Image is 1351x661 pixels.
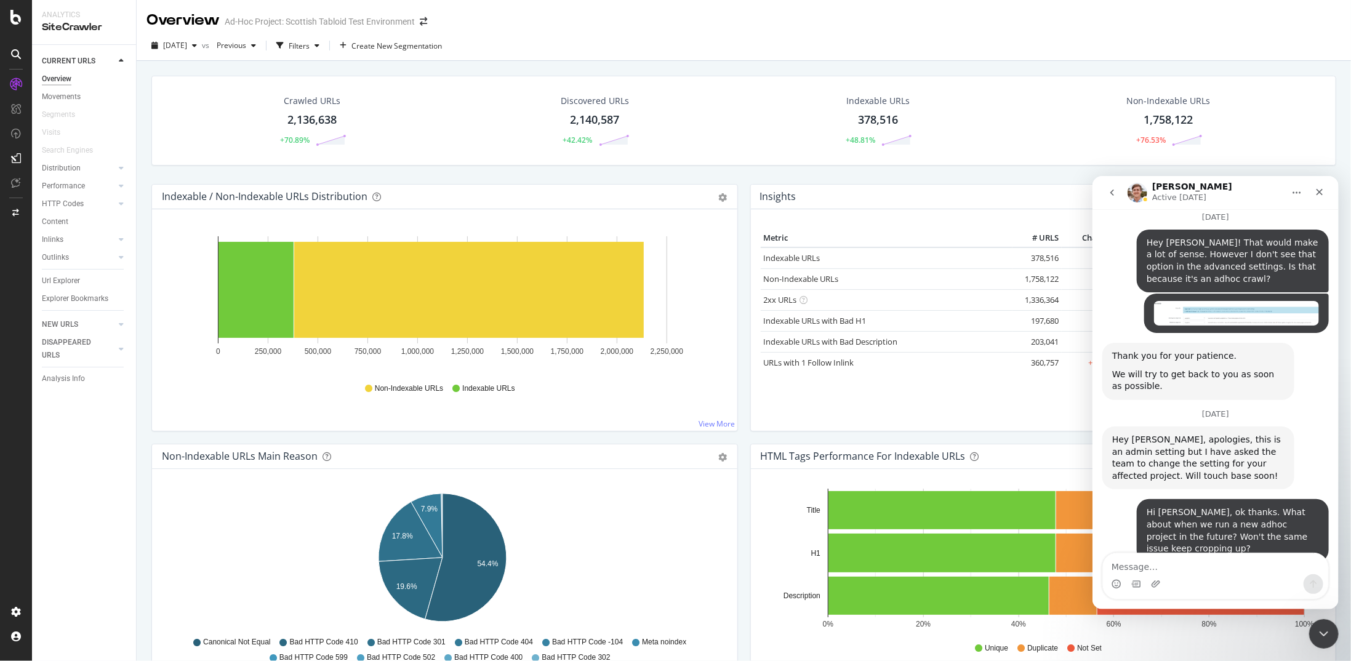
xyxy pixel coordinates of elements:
span: Meta noindex [642,637,686,647]
text: 7.9% [421,505,438,513]
button: Filters [271,36,324,55]
div: 1,758,122 [1144,112,1193,128]
div: Indexable / Non-Indexable URLs Distribution [162,190,367,202]
a: Performance [42,180,115,193]
div: Filters [289,41,310,51]
a: CURRENT URLS [42,55,115,68]
text: Description [783,591,820,600]
span: Bad HTTP Code 301 [377,637,446,647]
a: Inlinks [42,233,115,246]
svg: A chart. [162,489,723,631]
span: Unique [985,643,1008,654]
text: 20% [916,620,931,629]
svg: A chart. [761,489,1322,631]
td: +110.2 % [1062,352,1123,373]
text: 19.6% [396,582,417,591]
span: Not Set [1077,643,1102,654]
text: 100% [1295,620,1314,629]
td: 360,757 [1012,352,1062,373]
span: Bad HTTP Code -104 [552,637,623,647]
a: NEW URLS [42,318,115,331]
td: +33.6 % [1062,331,1123,352]
a: URLs with 1 Follow Inlink [764,357,854,368]
a: Indexable URLs with Bad Description [764,336,898,347]
div: HTTP Codes [42,198,84,210]
td: +43.8 % [1062,289,1123,310]
th: # URLS [1012,229,1062,247]
th: Change [1062,229,1123,247]
span: Create New Segmentation [351,41,442,51]
td: 197,680 [1012,310,1062,331]
div: Analytics [42,10,126,20]
div: 2,136,638 [287,112,337,128]
text: 40% [1011,620,1026,629]
a: Analysis Info [42,372,127,385]
button: [DATE] [146,36,202,55]
div: +70.89% [280,135,310,145]
div: Outlinks [42,251,69,264]
div: DISAPPEARED URLS [42,336,104,362]
a: Distribution [42,162,115,175]
text: 80% [1201,620,1216,629]
a: Url Explorer [42,274,127,287]
text: 17.8% [392,532,413,540]
text: H1 [811,549,820,558]
div: Movements [42,90,81,103]
div: Ad-Hoc Project: Scottish Tabloid Test Environment [225,15,415,28]
div: Indexable URLs [846,95,910,107]
text: 0% [822,620,833,629]
span: Indexable URLs [462,383,515,394]
div: A chart. [162,229,723,372]
text: 2,000,000 [601,347,634,356]
a: Search Engines [42,144,105,157]
text: 750,000 [355,347,382,356]
a: Overview [42,73,127,86]
a: HTTP Codes [42,198,115,210]
span: Bad HTTP Code 410 [290,637,358,647]
text: 1,250,000 [451,347,484,356]
div: Analysis Info [42,372,85,385]
span: Bad HTTP Code 404 [465,637,533,647]
a: 2xx URLs [764,294,797,305]
a: Segments [42,108,87,121]
div: Non-Indexable URLs Main Reason [162,450,318,462]
div: Distribution [42,162,81,175]
text: 60% [1106,620,1121,629]
td: +48.8 % [1062,247,1123,269]
div: arrow-right-arrow-left [420,17,427,26]
td: +37.7 % [1062,310,1123,331]
td: 1,758,122 [1012,268,1062,289]
div: Content [42,215,68,228]
div: Visits [42,126,60,139]
a: Visits [42,126,73,139]
div: Search Engines [42,144,93,157]
a: Content [42,215,127,228]
div: Crawled URLs [284,95,340,107]
div: SiteCrawler [42,20,126,34]
text: 1,000,000 [401,347,435,356]
div: +76.53% [1136,135,1166,145]
span: Non-Indexable URLs [375,383,443,394]
a: Indexable URLs [764,252,820,263]
a: View More [699,419,736,429]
